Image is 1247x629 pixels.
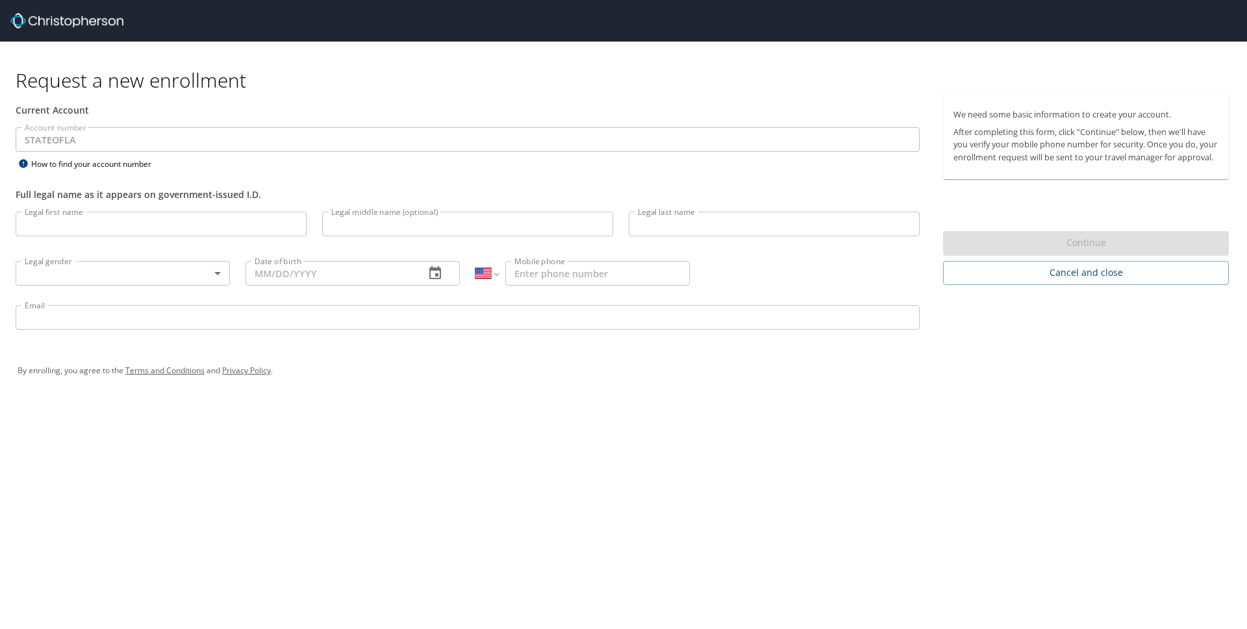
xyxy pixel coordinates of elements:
div: Full legal name as it appears on government-issued I.D. [16,188,920,201]
a: Privacy Policy [222,365,271,376]
p: After completing this form, click "Continue" below, then we'll have you verify your mobile phone ... [953,126,1218,164]
a: Terms and Conditions [125,365,205,376]
span: Cancel and close [953,265,1218,281]
div: By enrolling, you agree to the and . [18,354,1229,387]
img: cbt logo [10,13,123,29]
p: We need some basic information to create your account. [953,108,1218,121]
input: Enter phone number [505,261,690,286]
div: ​ [16,261,230,286]
input: MM/DD/YYYY [246,261,414,286]
div: How to find your account number [16,156,178,172]
h1: Request a new enrollment [16,68,1239,93]
button: Cancel and close [943,261,1229,285]
div: Current Account [16,103,920,117]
